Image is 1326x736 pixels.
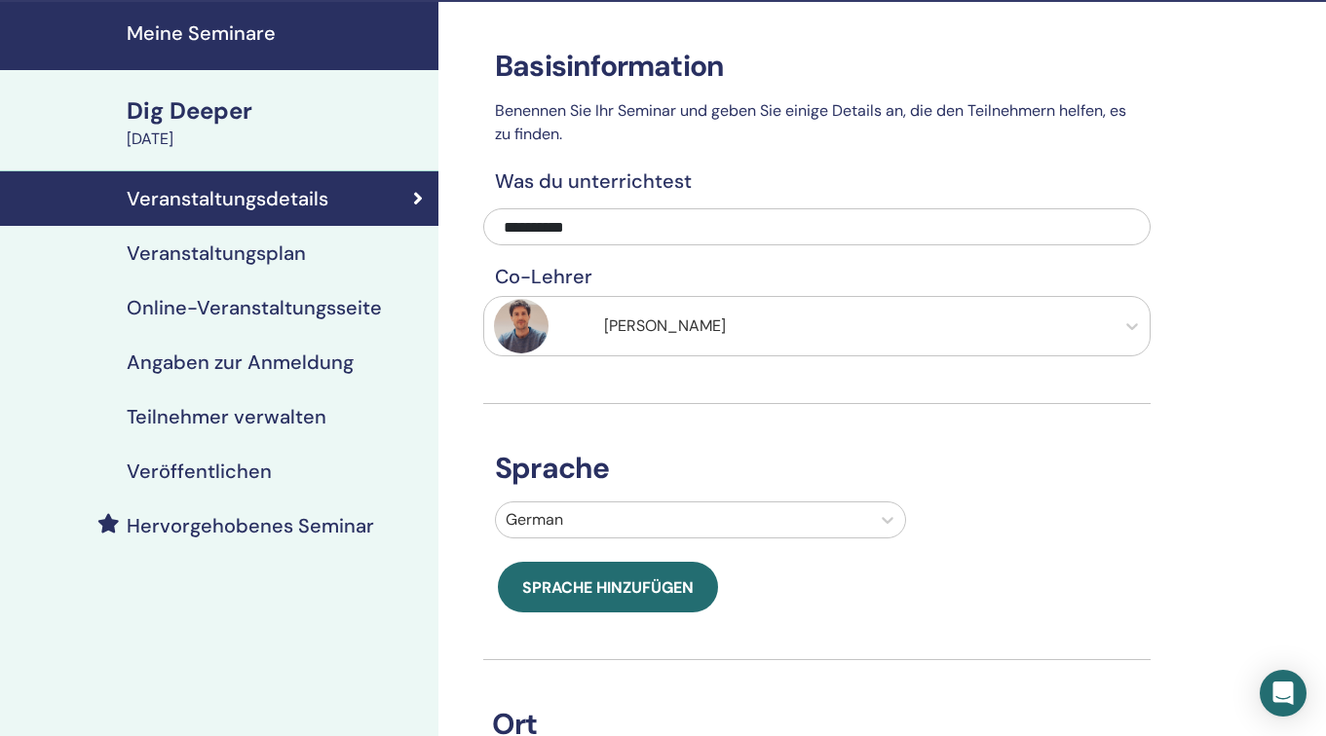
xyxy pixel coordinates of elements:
div: Open Intercom Messenger [1260,670,1307,717]
div: Dig Deeper [127,94,427,128]
span: Sprache hinzufügen [522,577,694,598]
a: Dig Deeper[DATE] [115,94,438,151]
div: [DATE] [127,128,427,151]
h4: Online-Veranstaltungsseite [127,296,382,319]
img: default.jpg [494,299,549,353]
h4: Hervorgehobenes Seminar [127,514,374,537]
h4: Veröffentlichen [127,460,272,483]
h4: Was du unterrichtest [483,169,1151,193]
h3: Basisinformation [483,49,1151,84]
h4: Meine Seminare [127,21,427,45]
span: [PERSON_NAME] [604,315,726,336]
button: Sprache hinzufügen [498,562,718,612]
h3: Sprache [483,451,1151,486]
p: Benennen Sie Ihr Seminar und geben Sie einige Details an, die den Teilnehmern helfen, es zu finden. [483,99,1151,146]
h4: Co-Lehrer [483,265,1151,288]
h4: Veranstaltungsplan [127,241,306,265]
h4: Veranstaltungsdetails [127,187,328,210]
h4: Angaben zur Anmeldung [127,350,354,374]
h4: Teilnehmer verwalten [127,405,326,428]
